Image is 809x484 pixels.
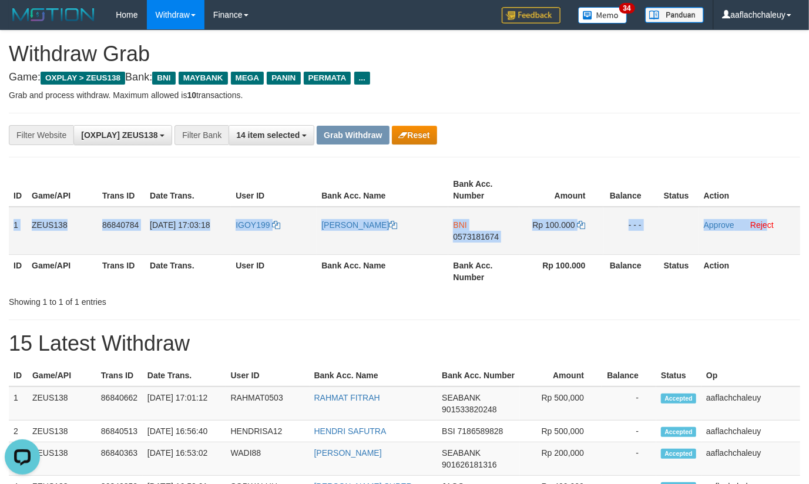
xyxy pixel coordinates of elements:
[392,126,437,144] button: Reset
[520,421,602,442] td: Rp 500,000
[9,386,28,421] td: 1
[578,7,627,23] img: Button%20Memo.svg
[458,426,503,436] span: Copy 7186589828 to clipboard
[314,393,380,402] a: RAHMAT FITRAH
[27,173,98,207] th: Game/API
[231,173,317,207] th: User ID
[701,421,800,442] td: aaflachchaleuy
[442,426,455,436] span: BSI
[150,220,210,230] span: [DATE] 17:03:18
[9,365,28,386] th: ID
[310,365,438,386] th: Bank Acc. Name
[28,386,96,421] td: ZEUS138
[9,125,73,145] div: Filter Website
[603,207,659,255] td: - - -
[231,254,317,288] th: User ID
[226,365,310,386] th: User ID
[143,365,226,386] th: Date Trans.
[314,448,382,458] a: [PERSON_NAME]
[437,365,520,386] th: Bank Acc. Number
[519,254,603,288] th: Rp 100.000
[603,173,659,207] th: Balance
[9,72,800,83] h4: Game: Bank:
[9,254,27,288] th: ID
[145,254,231,288] th: Date Trans.
[442,393,481,402] span: SEABANK
[143,421,226,442] td: [DATE] 16:56:40
[317,254,448,288] th: Bank Acc. Name
[659,173,699,207] th: Status
[231,72,264,85] span: MEGA
[9,89,800,101] p: Grab and process withdraw. Maximum allowed is transactions.
[448,254,519,288] th: Bank Acc. Number
[9,42,800,66] h1: Withdraw Grab
[442,448,481,458] span: SEABANK
[578,220,586,230] a: Copy 100000 to clipboard
[28,442,96,476] td: ZEUS138
[96,421,143,442] td: 86840513
[750,220,774,230] a: Reject
[520,365,602,386] th: Amount
[27,207,98,255] td: ZEUS138
[304,72,351,85] span: PERMATA
[102,220,139,230] span: 86840784
[321,220,397,230] a: [PERSON_NAME]
[661,449,696,459] span: Accepted
[701,442,800,476] td: aaflachchaleuy
[9,207,27,255] td: 1
[187,90,196,100] strong: 10
[9,6,98,23] img: MOTION_logo.png
[229,125,314,145] button: 14 item selected
[9,421,28,442] td: 2
[143,386,226,421] td: [DATE] 17:01:12
[28,365,96,386] th: Game/API
[704,220,734,230] a: Approve
[448,173,519,207] th: Bank Acc. Number
[28,421,96,442] td: ZEUS138
[236,130,300,140] span: 14 item selected
[145,173,231,207] th: Date Trans.
[226,386,310,421] td: RAHMAT0503
[314,426,387,436] a: HENDRI SAFUTRA
[619,3,635,14] span: 34
[98,254,145,288] th: Trans ID
[602,365,656,386] th: Balance
[226,442,310,476] td: WADI88
[317,126,389,144] button: Grab Withdraw
[453,220,466,230] span: BNI
[81,130,157,140] span: [OXPLAY] ZEUS138
[236,220,270,230] span: IGOY199
[520,386,602,421] td: Rp 500,000
[453,232,499,241] span: Copy 0573181674 to clipboard
[442,405,496,414] span: Copy 901533820248 to clipboard
[73,125,172,145] button: [OXPLAY] ZEUS138
[661,427,696,437] span: Accepted
[9,291,328,308] div: Showing 1 to 1 of 1 entries
[226,421,310,442] td: HENDRISA12
[519,173,603,207] th: Amount
[603,254,659,288] th: Balance
[602,442,656,476] td: -
[236,220,280,230] a: IGOY199
[520,442,602,476] td: Rp 200,000
[9,173,27,207] th: ID
[152,72,175,85] span: BNI
[96,365,143,386] th: Trans ID
[96,386,143,421] td: 86840662
[659,254,699,288] th: Status
[701,386,800,421] td: aaflachchaleuy
[174,125,229,145] div: Filter Bank
[532,220,575,230] span: Rp 100.000
[645,7,704,23] img: panduan.png
[602,421,656,442] td: -
[9,332,800,355] h1: 15 Latest Withdraw
[699,173,800,207] th: Action
[5,5,40,40] button: Open LiveChat chat widget
[267,72,300,85] span: PANIN
[602,386,656,421] td: -
[656,365,701,386] th: Status
[143,442,226,476] td: [DATE] 16:53:02
[98,173,145,207] th: Trans ID
[27,254,98,288] th: Game/API
[701,365,800,386] th: Op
